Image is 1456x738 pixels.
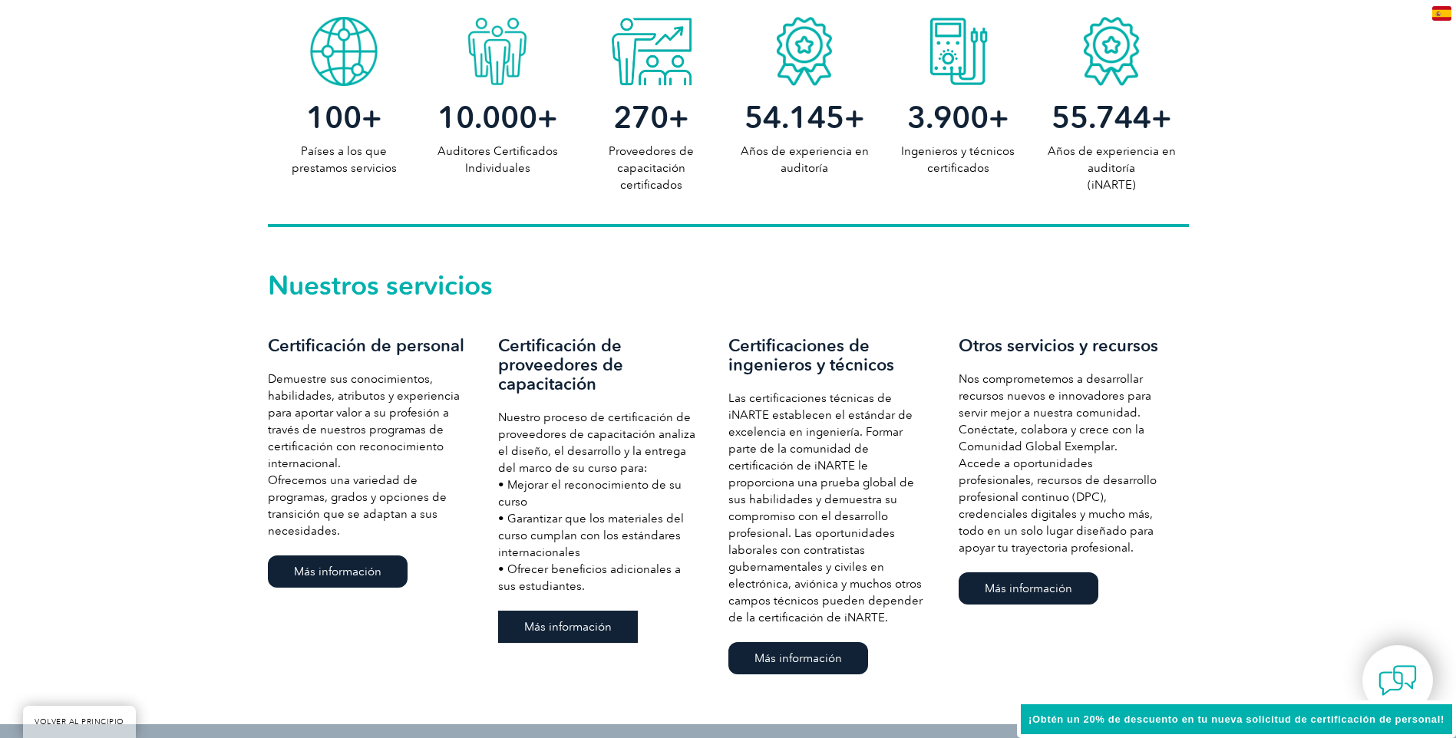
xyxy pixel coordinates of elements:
[728,391,923,624] font: Las certificaciones técnicas de iNARTE establecen el estándar de excelencia en ingeniería. Formar...
[901,144,1015,175] font: Ingenieros y técnicos certificados
[498,512,684,559] font: • Garantizar que los materiales del curso cumplan con los estándares internacionales
[498,562,681,593] font: • Ofrecer beneficios adicionales a sus estudiantes.
[728,335,894,375] font: Certificaciones de ingenieros y técnicos
[1052,99,1151,136] font: 55.744
[985,582,1072,595] font: Más información
[959,572,1098,605] a: Más información
[844,99,865,136] font: +
[745,99,844,136] font: 54.145
[268,473,447,538] font: Ofrecemos una variedad de programas, grados y opciones de transición que se adaptan a sus necesid...
[1028,713,1444,725] font: ¡Obtén un 20% de descuento en tu nueva solicitud de certificación de personal!
[524,620,612,634] font: Más información
[498,611,638,643] a: Más información
[35,717,124,726] font: VOLVER AL PRINCIPIO
[959,372,1157,555] font: Nos comprometemos a desarrollar recursos nuevos e innovadores para servir mejor a nuestra comunid...
[498,478,682,509] font: • Mejorar el reconocimiento de su curso
[498,335,623,394] font: Certificación de proveedores de capacitación
[498,410,695,475] font: Nuestro proceso de certificación de proveedores de capacitación analiza el diseño, el desarrollo ...
[537,99,558,136] font: +
[294,565,381,578] font: Más información
[1048,144,1176,175] font: Años de experiencia en auditoría
[728,642,868,674] a: Más información
[613,99,669,136] font: 270
[989,99,1009,136] font: +
[292,144,397,175] font: Países a los que prestamos servicios
[23,706,136,738] a: VOLVER AL PRINCIPIO
[907,99,989,136] font: 3.900
[1088,178,1136,192] font: (iNARTE)
[268,269,493,301] font: Nuestros servicios
[754,651,842,665] font: Más información
[1378,661,1417,700] img: contact-chat.png
[268,335,464,356] font: Certificación de personal
[1151,99,1172,136] font: +
[268,555,408,588] a: Más información
[609,144,694,192] font: Proveedores de capacitación certificados
[362,99,382,136] font: +
[741,144,869,175] font: Años de experiencia en auditoría
[959,335,1158,356] font: Otros servicios y recursos
[268,372,460,470] font: Demuestre sus conocimientos, habilidades, atributos y experiencia para aportar valor a su profesi...
[1432,6,1451,21] img: en
[437,144,558,175] font: Auditores Certificados Individuales
[306,99,362,136] font: 100
[669,99,689,136] font: +
[437,99,537,136] font: 10.000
